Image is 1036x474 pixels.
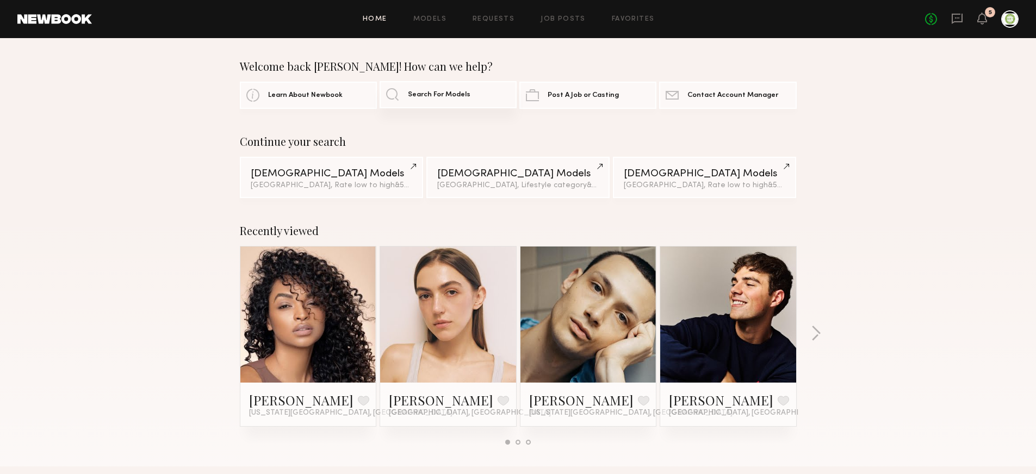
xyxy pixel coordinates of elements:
[240,135,797,148] div: Continue your search
[249,409,452,417] span: [US_STATE][GEOGRAPHIC_DATA], [GEOGRAPHIC_DATA]
[363,16,387,23] a: Home
[408,91,470,99] span: Search For Models
[251,182,412,189] div: [GEOGRAPHIC_DATA], Rate low to high
[473,16,514,23] a: Requests
[251,169,412,179] div: [DEMOGRAPHIC_DATA] Models
[240,157,423,198] a: [DEMOGRAPHIC_DATA] Models[GEOGRAPHIC_DATA], Rate low to high&5other filters
[659,82,796,109] a: Contact Account Manager
[389,409,551,417] span: [GEOGRAPHIC_DATA], [GEOGRAPHIC_DATA]
[989,10,992,16] div: 5
[669,409,831,417] span: [GEOGRAPHIC_DATA], [GEOGRAPHIC_DATA]
[687,92,778,99] span: Contact Account Manager
[413,16,446,23] a: Models
[624,169,785,179] div: [DEMOGRAPHIC_DATA] Models
[624,182,785,189] div: [GEOGRAPHIC_DATA], Rate low to high
[587,182,639,189] span: & 5 other filter s
[548,92,619,99] span: Post A Job or Casting
[240,60,797,73] div: Welcome back [PERSON_NAME]! How can we help?
[669,391,773,409] a: [PERSON_NAME]
[249,391,353,409] a: [PERSON_NAME]
[380,81,517,108] a: Search For Models
[268,92,343,99] span: Learn About Newbook
[613,157,796,198] a: [DEMOGRAPHIC_DATA] Models[GEOGRAPHIC_DATA], Rate low to high&5other filters
[612,16,655,23] a: Favorites
[240,82,377,109] a: Learn About Newbook
[426,157,610,198] a: [DEMOGRAPHIC_DATA] Models[GEOGRAPHIC_DATA], Lifestyle category&5other filters
[541,16,586,23] a: Job Posts
[389,391,493,409] a: [PERSON_NAME]
[529,391,634,409] a: [PERSON_NAME]
[768,182,820,189] span: & 5 other filter s
[395,182,447,189] span: & 5 other filter s
[529,409,733,417] span: [US_STATE][GEOGRAPHIC_DATA], [GEOGRAPHIC_DATA]
[240,224,797,237] div: Recently viewed
[519,82,656,109] a: Post A Job or Casting
[437,182,599,189] div: [GEOGRAPHIC_DATA], Lifestyle category
[437,169,599,179] div: [DEMOGRAPHIC_DATA] Models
